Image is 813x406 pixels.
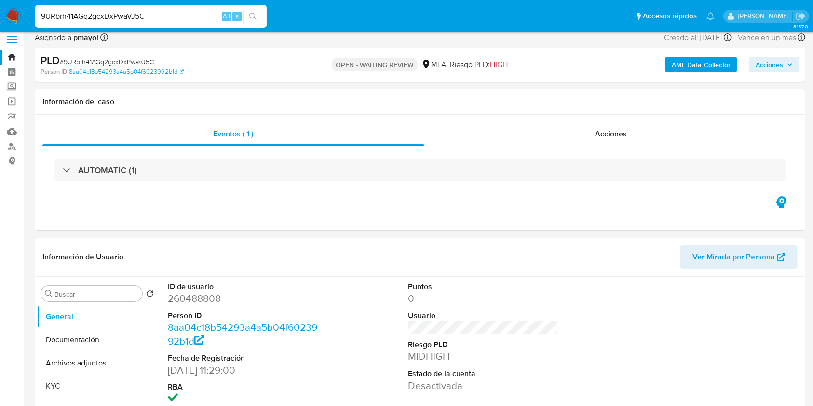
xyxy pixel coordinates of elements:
a: 8aa04c18b54293a4a5b04f6023992b1d [168,320,317,348]
input: Buscar usuario o caso... [35,10,267,23]
h3: AUTOMATIC (1) [78,165,137,176]
dt: RBA [168,382,318,392]
b: AML Data Collector [672,57,731,72]
button: Archivos adjuntos [37,352,158,375]
dt: Estado de la cuenta [408,368,558,379]
p: patricia.mayol@mercadolibre.com [738,12,792,21]
span: # 9URbrh41AGq2gcxDxPwaVJ5C [60,57,154,67]
b: pmayol [71,32,98,43]
dt: Usuario [408,311,558,321]
span: Eventos ( 1 ) [213,128,253,139]
div: Creado el: [DATE] [664,31,732,44]
button: Documentación [37,328,158,352]
button: KYC [37,375,158,398]
input: Buscar [54,290,138,298]
span: - [733,31,736,44]
span: Acciones [595,128,627,139]
span: Ver Mirada por Persona [692,245,775,269]
span: Vence en un mes [738,32,796,43]
dt: Puntos [408,282,558,292]
span: HIGH [490,59,508,70]
dd: Desactivada [408,379,558,392]
span: Accesos rápidos [643,11,697,21]
dt: Riesgo PLD [408,339,558,350]
button: Buscar [45,290,53,298]
span: Alt [223,12,230,21]
dt: Person ID [168,311,318,321]
a: 8aa04c18b54293a4a5b04f6023992b1d [69,68,184,76]
button: Acciones [749,57,799,72]
span: Riesgo PLD: [450,59,508,70]
h1: Información del caso [42,97,798,107]
button: search-icon [243,10,263,23]
button: General [37,305,158,328]
dt: Fecha de Registración [168,353,318,364]
button: AML Data Collector [665,57,737,72]
a: Salir [796,11,806,21]
h1: Información de Usuario [42,252,123,262]
b: Person ID [41,68,67,76]
div: MLA [421,59,446,70]
dd: 260488808 [168,292,318,305]
dd: 0 [408,292,558,305]
dt: ID de usuario [168,282,318,292]
p: OPEN - WAITING REVIEW [332,58,418,71]
span: Acciones [756,57,783,72]
div: AUTOMATIC (1) [54,159,786,181]
button: Ver Mirada por Persona [680,245,798,269]
a: Notificaciones [706,12,715,20]
span: Asignado a [35,32,98,43]
b: PLD [41,53,60,68]
dd: MIDHIGH [408,350,558,363]
dd: [DATE] 11:29:00 [168,364,318,377]
span: s [236,12,239,21]
button: Volver al orden por defecto [146,290,154,300]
